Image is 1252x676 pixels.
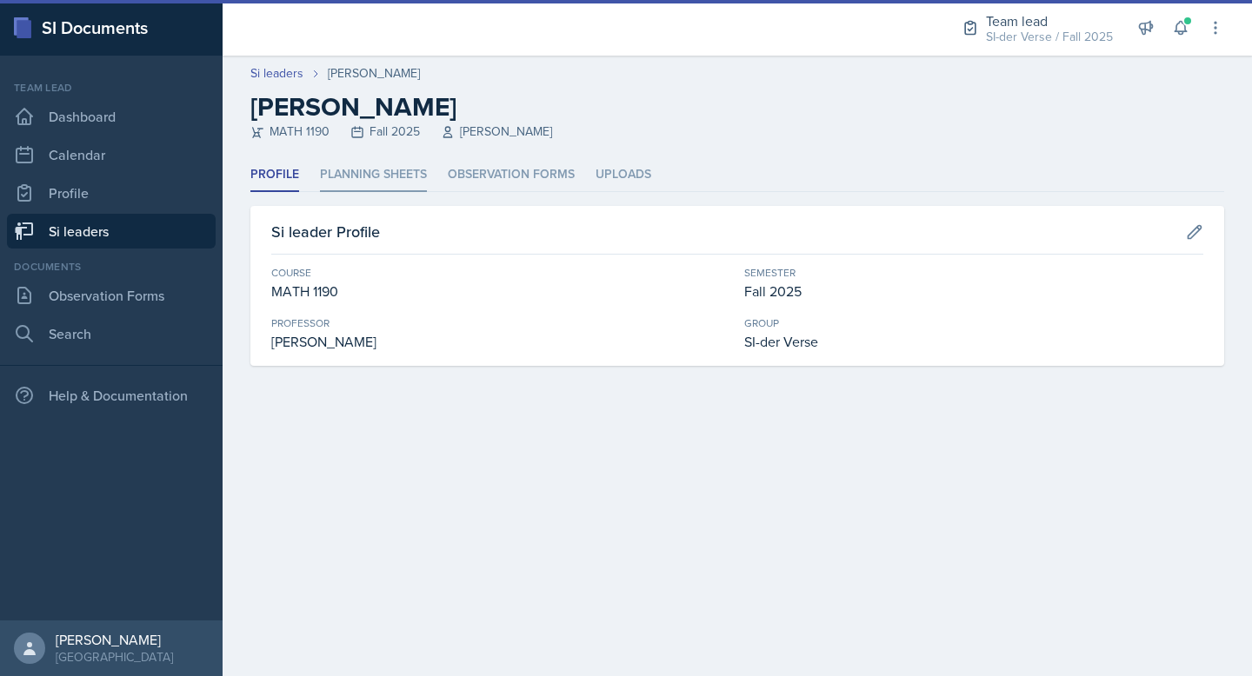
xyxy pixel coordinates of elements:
a: Observation Forms [7,278,216,313]
div: Team lead [986,10,1113,31]
a: Si leaders [7,214,216,249]
div: Help & Documentation [7,378,216,413]
a: Profile [7,176,216,210]
div: Course [271,265,730,281]
div: [PERSON_NAME] [328,64,420,83]
div: [PERSON_NAME] [271,331,730,352]
li: Observation Forms [448,158,575,192]
li: Uploads [596,158,651,192]
div: [PERSON_NAME] [56,631,173,648]
div: Fall 2025 [744,281,1203,302]
div: SI-der Verse / Fall 2025 [986,28,1113,46]
a: Search [7,316,216,351]
div: Documents [7,259,216,275]
div: [GEOGRAPHIC_DATA] [56,648,173,666]
a: Calendar [7,137,216,172]
a: Dashboard [7,99,216,134]
div: MATH 1190 [271,281,730,302]
a: Si leaders [250,64,303,83]
div: Professor [271,315,730,331]
div: Semester [744,265,1203,281]
li: Profile [250,158,299,192]
div: SI-der Verse [744,331,1203,352]
h2: [PERSON_NAME] [250,91,1224,123]
li: Planning Sheets [320,158,427,192]
div: Team lead [7,80,216,96]
div: MATH 1190 Fall 2025 [PERSON_NAME] [250,123,1224,141]
div: Group [744,315,1203,331]
h3: Si leader Profile [271,220,380,243]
